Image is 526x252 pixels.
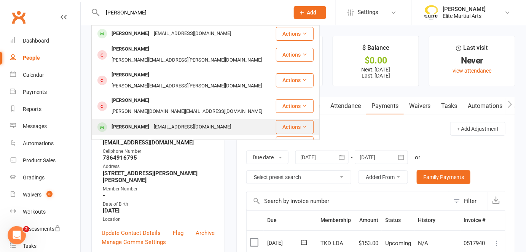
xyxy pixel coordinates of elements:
div: Waivers [23,192,41,198]
a: Automations [462,97,508,115]
button: Actions [276,99,314,113]
a: Messages [10,118,80,135]
span: Settings [357,4,378,21]
div: [PERSON_NAME] [109,28,151,39]
div: or [415,153,420,162]
a: Gradings [10,169,80,186]
div: Payments [23,89,47,95]
div: [PERSON_NAME] [109,122,151,133]
span: Upcoming [385,240,411,247]
div: [PERSON_NAME] [109,44,151,55]
strong: [STREET_ADDRESS][PERSON_NAME][PERSON_NAME] [103,170,215,184]
button: Filter [449,192,487,210]
a: Reports [10,101,80,118]
a: Tasks [436,97,462,115]
div: Calendar [23,72,44,78]
strong: - [103,192,215,199]
div: [PERSON_NAME][EMAIL_ADDRESS][PERSON_NAME][DOMAIN_NAME] [109,81,264,92]
div: [EMAIL_ADDRESS][DOMAIN_NAME] [151,28,233,39]
div: Elite Martial Arts [443,13,486,19]
input: Search... [100,7,284,18]
div: Never [436,57,508,65]
div: Date of Birth [103,201,215,208]
a: Automations [10,135,80,152]
button: Due date [246,151,289,164]
img: thumb_image1508806937.png [424,5,439,20]
div: Reports [23,106,41,112]
th: History [414,211,461,230]
strong: [DATE] [103,207,215,214]
a: Waivers [404,97,436,115]
div: [PERSON_NAME][EMAIL_ADDRESS][PERSON_NAME][DOMAIN_NAME] [109,55,264,66]
div: Filter [464,197,477,206]
iframe: Intercom live chat [8,226,26,244]
a: view attendance [453,68,491,74]
button: Actions [276,136,314,150]
button: Actions [276,48,314,62]
th: Due [264,211,317,230]
button: Actions [276,120,314,134]
div: Workouts [23,209,46,215]
th: Invoice # [461,211,489,230]
span: Add [307,10,317,16]
span: 2 [23,226,29,232]
div: People [23,55,40,61]
button: Actions [276,73,314,87]
div: Gradings [23,174,45,181]
div: Location [103,216,215,223]
a: Flag [173,228,183,238]
a: Clubworx [9,8,28,27]
a: Payments [366,97,404,115]
div: Address [103,163,215,170]
button: Actions [276,27,314,41]
a: Update Contact Details [102,228,161,238]
a: Assessments [10,220,80,238]
div: Cellphone Number [103,148,215,155]
div: [EMAIL_ADDRESS][DOMAIN_NAME] [151,138,233,149]
strong: [EMAIL_ADDRESS][DOMAIN_NAME] [103,139,215,146]
a: Workouts [10,203,80,220]
a: People [10,49,80,67]
a: Archive [196,228,215,238]
div: [PERSON_NAME] [109,95,151,106]
th: Amount [355,211,382,230]
span: N/A [418,240,428,247]
a: Dashboard [10,32,80,49]
div: $ Balance [362,43,389,57]
a: Calendar [10,67,80,84]
span: 8 [46,191,53,197]
div: Product Sales [23,157,56,163]
div: [PERSON_NAME] [109,138,151,149]
div: Dashboard [23,38,49,44]
div: Member Number [103,185,215,193]
button: Add [294,6,326,19]
th: Membership [317,211,355,230]
th: Status [382,211,414,230]
input: Search by invoice number [247,192,449,210]
div: [DATE] [267,237,302,249]
a: Product Sales [10,152,80,169]
a: Family Payments [417,170,470,184]
div: [PERSON_NAME] [443,6,486,13]
a: Payments [10,84,80,101]
div: Messages [23,123,47,129]
a: Manage Comms Settings [102,238,166,247]
div: [PERSON_NAME][DOMAIN_NAME][EMAIL_ADDRESS][DOMAIN_NAME] [109,106,265,117]
div: Assessments [23,226,61,232]
div: [PERSON_NAME] [109,70,151,81]
div: Last visit [456,43,488,57]
p: Next: [DATE] Last: [DATE] [340,67,412,79]
button: Added From [358,170,408,184]
button: + Add Adjustment [450,122,505,136]
div: Automations [23,140,54,146]
a: Waivers 8 [10,186,80,203]
span: TKD LDA [320,240,343,247]
div: Tasks [23,243,37,249]
a: Attendance [325,97,366,115]
div: [EMAIL_ADDRESS][DOMAIN_NAME] [151,122,233,133]
div: $0.00 [340,57,412,65]
strong: 7864916795 [103,154,215,161]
